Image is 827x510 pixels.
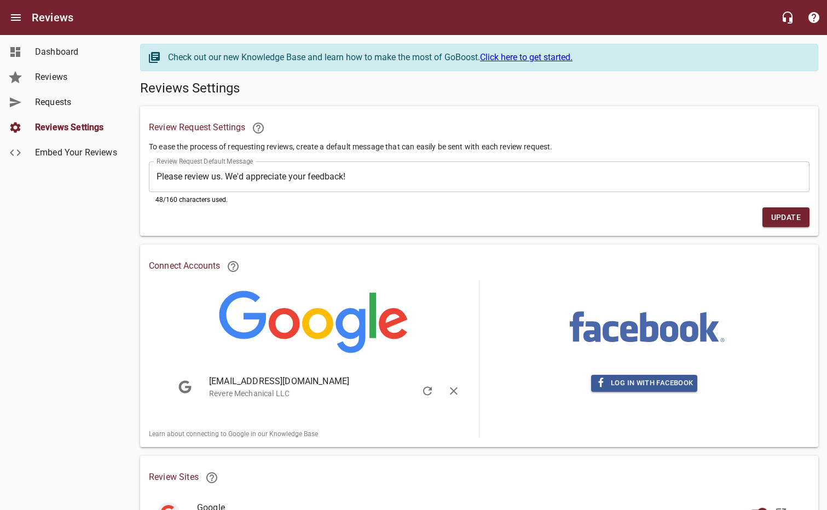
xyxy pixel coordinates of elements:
[32,9,73,26] h6: Reviews
[414,378,441,404] button: Refresh
[149,430,318,438] a: Learn about connecting to Google in our Knowledge Base
[3,4,29,31] button: Open drawer
[480,52,572,62] a: Click here to get started.
[157,171,802,182] textarea: Please review us. We'd appreciate your feedback!
[168,51,807,64] div: Check out our new Knowledge Base and learn how to make the most of GoBoost.
[774,4,801,31] button: Live Chat
[149,465,809,491] h6: Review Sites
[140,80,818,97] h5: Reviews Settings
[149,253,809,280] h6: Connect Accounts
[245,115,271,141] a: Learn more about requesting reviews
[762,207,809,228] button: Update
[35,121,118,134] span: Reviews Settings
[155,196,228,204] span: 48 /160 characters used.
[149,115,809,141] h6: Review Request Settings
[209,375,443,388] span: [EMAIL_ADDRESS][DOMAIN_NAME]
[595,377,693,390] span: Log in with Facebook
[35,146,118,159] span: Embed Your Reviews
[35,45,118,59] span: Dashboard
[35,96,118,109] span: Requests
[149,141,809,153] p: To ease the process of requesting reviews, create a default message that can easily be sent with ...
[441,378,467,404] button: Sign Out
[209,388,443,399] p: Revere Mechanical LLC
[591,375,697,392] button: Log in with Facebook
[35,71,118,84] span: Reviews
[220,253,246,280] a: Learn more about connecting Google and Facebook to Reviews
[801,4,827,31] button: Support Portal
[199,465,225,491] a: Customers will leave you reviews on these sites. Learn more.
[771,211,801,224] span: Update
